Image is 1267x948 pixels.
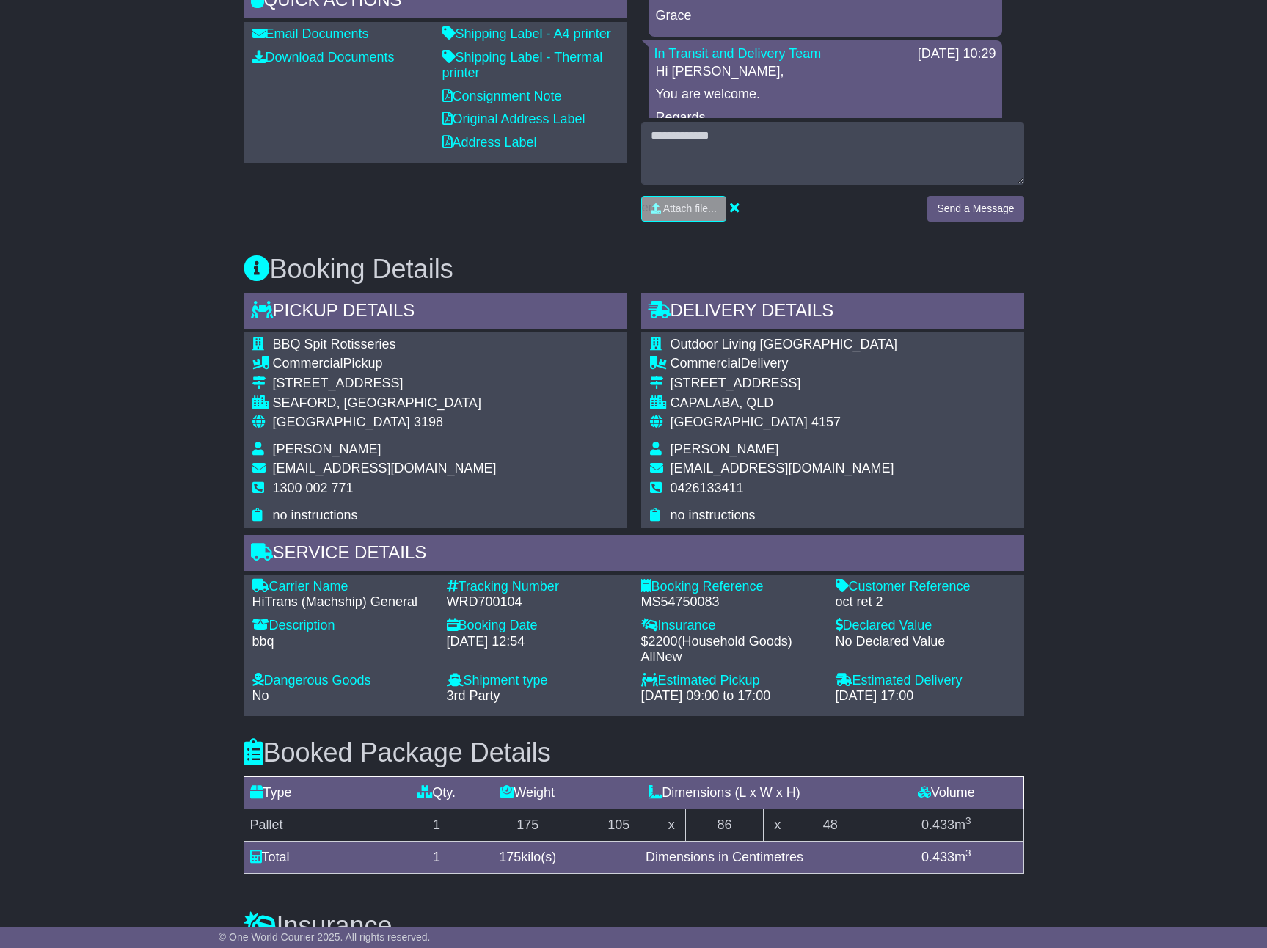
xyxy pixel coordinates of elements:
div: Pickup [273,356,497,372]
div: Delivery Details [641,293,1024,332]
p: Regards, [656,110,995,126]
td: Pallet [244,809,398,841]
button: Send a Message [927,196,1023,222]
span: 0.433 [921,817,954,832]
span: 2200 [649,634,678,649]
td: m [869,809,1023,841]
div: $ ( ) [641,634,821,666]
td: 1 [398,841,475,873]
span: Commercial [671,356,741,371]
div: Delivery [671,356,897,372]
span: Commercial [273,356,343,371]
span: [EMAIL_ADDRESS][DOMAIN_NAME] [671,461,894,475]
div: Carrier Name [252,579,432,595]
div: [DATE] 09:00 to 17:00 [641,688,821,704]
div: Customer Reference [836,579,1015,595]
td: m [869,841,1023,873]
div: Insurance [641,618,821,634]
td: 48 [792,809,869,841]
span: BBQ Spit Rotisseries [273,337,396,351]
td: Type [244,776,398,809]
a: Shipping Label - A4 printer [442,26,611,41]
span: 3198 [414,415,443,429]
span: [GEOGRAPHIC_DATA] [273,415,410,429]
p: Grace [656,8,995,24]
div: Service Details [244,535,1024,575]
div: Description [252,618,432,634]
span: no instructions [273,508,358,522]
span: [PERSON_NAME] [671,442,779,456]
td: Qty. [398,776,475,809]
sup: 3 [965,815,971,826]
div: Pickup Details [244,293,627,332]
div: Dangerous Goods [252,673,432,689]
div: WRD700104 [447,594,627,610]
a: Original Address Label [442,112,585,126]
a: Address Label [442,135,537,150]
span: 3rd Party [447,688,500,703]
p: Hi [PERSON_NAME], [656,64,995,80]
a: Consignment Note [442,89,562,103]
td: 105 [580,809,657,841]
span: Household Goods [682,634,788,649]
span: [GEOGRAPHIC_DATA] [671,415,808,429]
div: HiTrans (Machship) General [252,594,432,610]
span: 4157 [811,415,841,429]
div: Estimated Delivery [836,673,1015,689]
span: 0426133411 [671,481,744,495]
span: 175 [499,850,521,864]
a: Download Documents [252,50,395,65]
td: Total [244,841,398,873]
td: x [657,809,686,841]
div: Shipment type [447,673,627,689]
a: Email Documents [252,26,369,41]
span: 0.433 [921,850,954,864]
p: You are welcome. [656,87,995,103]
td: 175 [475,809,580,841]
td: Dimensions in Centimetres [580,841,869,873]
div: Tracking Number [447,579,627,595]
div: Booking Date [447,618,627,634]
sup: 3 [965,847,971,858]
span: [EMAIL_ADDRESS][DOMAIN_NAME] [273,461,497,475]
td: kilo(s) [475,841,580,873]
h3: Insurance [244,911,1024,941]
div: [DATE] 12:54 [447,634,627,650]
div: [STREET_ADDRESS] [273,376,497,392]
span: No [252,688,269,703]
div: MS54750083 [641,594,821,610]
div: CAPALABA, QLD [671,395,897,412]
h3: Booking Details [244,255,1024,284]
a: In Transit and Delivery Team [654,46,822,61]
div: Declared Value [836,618,1015,634]
div: oct ret 2 [836,594,1015,610]
span: © One World Courier 2025. All rights reserved. [219,931,431,943]
div: [STREET_ADDRESS] [671,376,897,392]
span: [PERSON_NAME] [273,442,381,456]
div: SEAFORD, [GEOGRAPHIC_DATA] [273,395,497,412]
h3: Booked Package Details [244,738,1024,767]
div: Booking Reference [641,579,821,595]
a: Shipping Label - Thermal printer [442,50,603,81]
div: Estimated Pickup [641,673,821,689]
span: no instructions [671,508,756,522]
div: [DATE] 10:29 [918,46,996,62]
td: Dimensions (L x W x H) [580,776,869,809]
div: No Declared Value [836,634,1015,650]
td: Weight [475,776,580,809]
td: Volume [869,776,1023,809]
span: 1300 002 771 [273,481,354,495]
div: AllNew [641,649,821,666]
td: 86 [686,809,763,841]
td: x [763,809,792,841]
td: 1 [398,809,475,841]
span: Outdoor Living [GEOGRAPHIC_DATA] [671,337,897,351]
div: [DATE] 17:00 [836,688,1015,704]
div: bbq [252,634,432,650]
